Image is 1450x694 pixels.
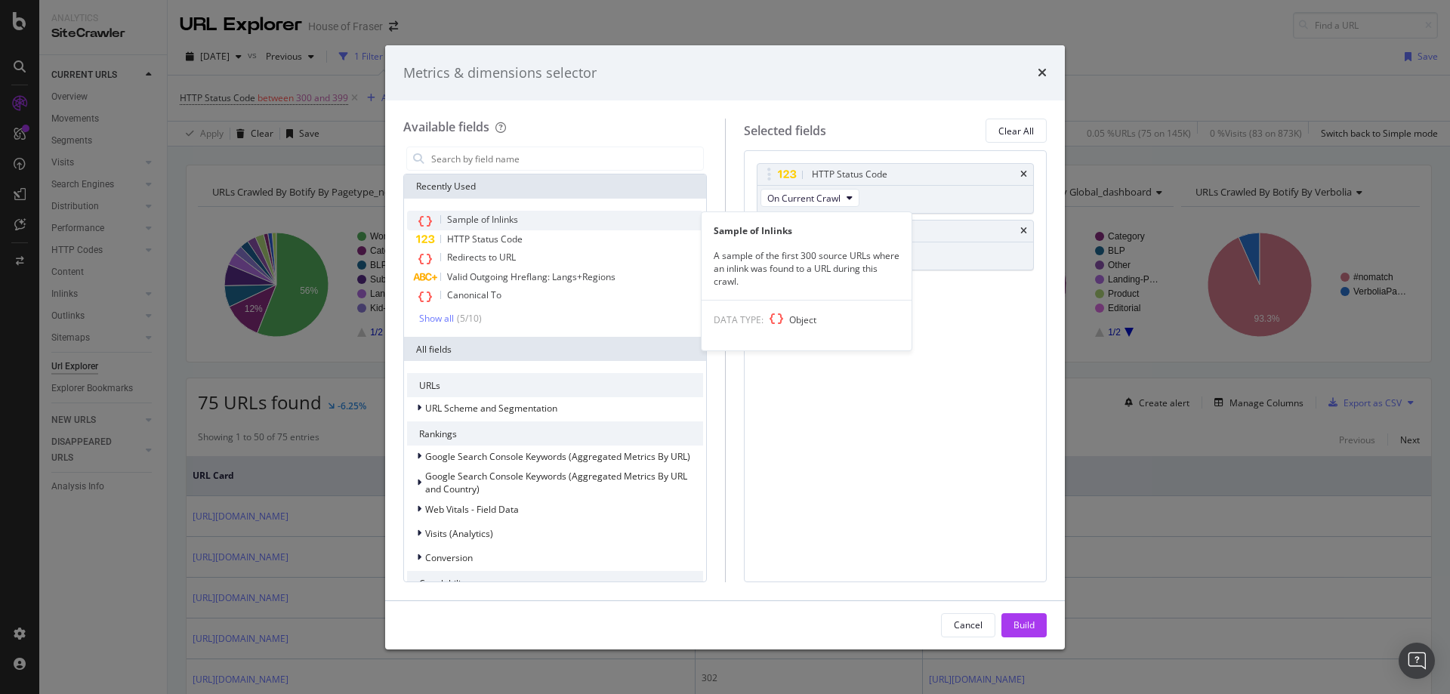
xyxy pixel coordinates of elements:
span: Visits (Analytics) [425,527,493,540]
span: On Current Crawl [767,192,841,205]
div: times [1020,227,1027,236]
div: Open Intercom Messenger [1399,643,1435,679]
span: DATA TYPE: [714,313,764,326]
div: Clear All [998,125,1034,137]
span: HTTP Status Code [447,233,523,245]
span: Google Search Console Keywords (Aggregated Metrics By URL and Country) [425,470,687,495]
div: Sample of Inlinks [702,224,912,237]
span: URL Scheme and Segmentation [425,402,557,415]
span: Canonical To [447,288,501,301]
div: HTTP Status CodetimesOn Current Crawl [757,163,1035,214]
button: Clear All [986,119,1047,143]
div: Crawlability [407,571,703,595]
div: A sample of the first 300 source URLs where an inlink was found to a URL during this crawl. [702,249,912,288]
div: All fields [404,337,706,361]
div: modal [385,45,1065,649]
button: On Current Crawl [760,189,859,207]
div: HTTP Status Code [812,167,887,182]
span: Sample of Inlinks [447,213,518,226]
div: Build [1013,618,1035,631]
span: Redirects to URL [447,251,516,264]
div: Show all [419,313,454,324]
div: URLs [407,373,703,397]
button: Cancel [941,613,995,637]
span: Conversion [425,551,473,564]
span: Web Vitals - Field Data [425,503,519,516]
button: Build [1001,613,1047,637]
div: times [1020,170,1027,179]
div: ( 5 / 10 ) [454,312,482,325]
div: times [1038,63,1047,83]
span: Google Search Console Keywords (Aggregated Metrics By URL) [425,450,690,463]
div: Rankings [407,421,703,446]
div: Selected fields [744,122,826,140]
div: Cancel [954,618,983,631]
input: Search by field name [430,147,703,170]
span: Valid Outgoing Hreflang: Langs+Regions [447,270,615,283]
span: Object [789,313,816,326]
div: Recently Used [404,174,706,199]
div: Available fields [403,119,489,135]
div: Metrics & dimensions selector [403,63,597,83]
